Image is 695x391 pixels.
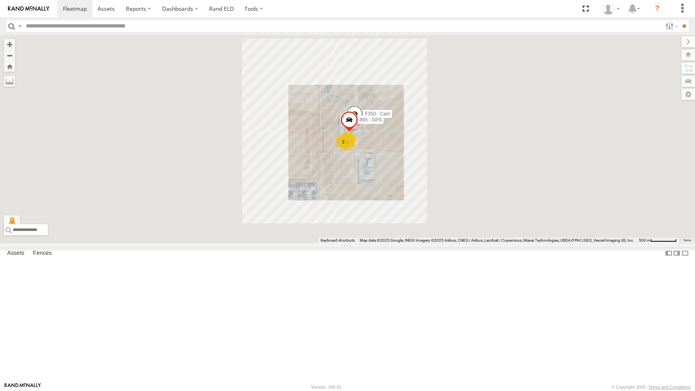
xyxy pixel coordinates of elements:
div: © Copyright 2025 - [611,385,691,389]
span: 500 m [639,238,650,242]
button: Zoom Home [4,61,15,72]
label: Map Settings [681,89,695,100]
div: 2 [339,134,355,150]
span: F350 - Cam [365,111,390,117]
label: Dock Summary Table to the Left [665,247,673,259]
button: Zoom out [4,50,15,61]
a: Terms and Conditions [648,385,691,389]
a: Visit our Website [4,383,41,391]
span: Map data ©2025 Google, INEGI Imagery ©2025 Airbus, CNES / Airbus, Landsat / Copernicus, Maxar Tec... [360,238,634,242]
button: Drag Pegman onto the map to open Street View [4,215,20,231]
label: Hide Summary Table [681,247,689,259]
a: Terms (opens in new tab) [683,239,691,242]
img: rand-logo.svg [8,6,49,12]
div: Armando Sotelo [599,3,623,15]
div: 2 [340,131,356,147]
button: Zoom in [4,39,15,50]
div: Version: 308.01 [311,385,341,389]
div: 2 [335,134,351,150]
label: Search Filter Options [662,20,679,32]
label: Measure [4,76,15,87]
button: Map Scale: 500 m per 62 pixels [636,238,679,243]
label: Search Query [17,20,23,32]
label: Dock Summary Table to the Right [673,247,681,259]
i: ? [651,2,664,15]
span: 893 - GPS [359,117,382,122]
label: Fences [29,248,56,259]
label: Assets [3,248,28,259]
button: Keyboard shortcuts [321,238,355,243]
